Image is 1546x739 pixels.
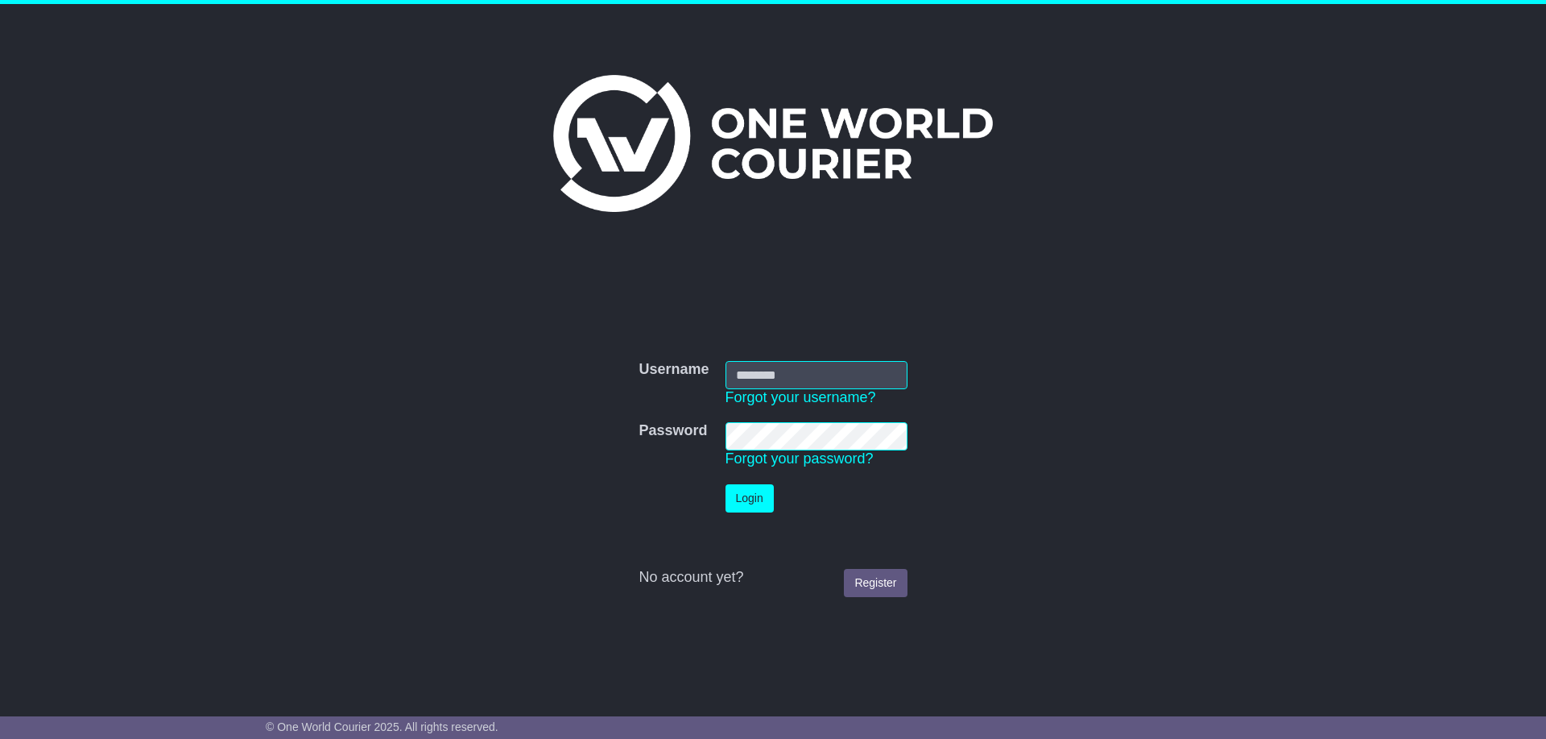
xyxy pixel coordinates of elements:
img: One World [553,75,993,212]
label: Username [639,361,709,379]
a: Forgot your username? [725,389,876,405]
div: No account yet? [639,569,907,587]
a: Forgot your password? [725,450,874,467]
span: © One World Courier 2025. All rights reserved. [266,720,498,733]
label: Password [639,422,707,440]
a: Register [844,569,907,597]
button: Login [725,484,774,513]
